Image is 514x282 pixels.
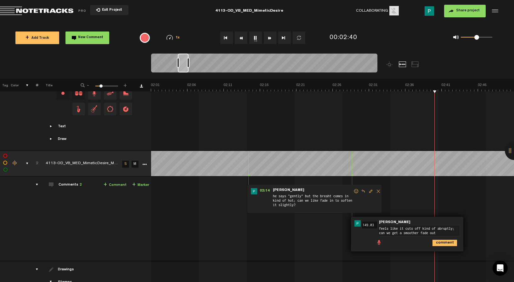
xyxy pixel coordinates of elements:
[88,87,101,100] span: Drag and drop a stamp
[65,32,109,44] button: New Comment
[378,220,411,225] span: [PERSON_NAME]
[123,83,128,86] span: +
[29,176,38,261] td: comments
[120,103,132,115] span: Drag and drop a stamp
[141,161,147,167] a: More
[100,9,122,12] span: Exit Project
[264,32,276,44] button: Fast Forward
[132,182,136,187] span: +
[46,161,127,167] div: Click to edit the title
[354,220,361,227] img: ACg8ocK2_7AM7z2z6jSroFv8AAIBqvSsYiLxF7dFzk16-E4UVv09gA=s96-c
[176,36,180,40] span: 1x
[367,189,375,193] span: Edit comment
[104,182,107,187] span: +
[59,182,82,188] div: Comments
[90,5,128,15] button: Exit Project
[30,181,39,188] div: comments
[57,87,69,100] div: Change stamp color.To change the color of an existing stamp, select the stamp on the right and th...
[78,36,103,39] span: New Comment
[120,87,132,100] span: Drag and drop a stamp
[15,32,59,44] button: +Add Track
[140,33,150,43] div: {{ tooltip_message }}
[389,6,399,15] img: ACg8ocLu3IjZ0q4g3Sv-67rBggf13R-7caSq40_txJsJBEcwv2RmFg=s96-c
[104,103,116,115] span: Drag and drop a stamp
[444,5,486,17] button: Share project
[25,35,29,40] span: +
[257,188,272,194] span: 02:14
[359,189,367,193] span: Reply to comment
[49,136,54,141] span: Showcase draw menu
[10,160,20,166] div: Change the color of the waveform
[104,181,127,189] a: Comment
[122,161,129,168] a: S
[432,240,457,246] i: comment
[29,151,38,176] td: Click to change the order number 2
[272,188,305,193] span: [PERSON_NAME]
[140,84,143,88] a: Download comments
[235,32,247,44] button: Rewind
[132,181,149,189] a: Marker
[58,267,75,273] div: Drawings
[293,32,305,44] button: Loop
[20,160,30,167] div: comments, stamps & drawings
[330,33,357,43] div: 00:02:40
[72,103,85,115] span: Drag and drop a stamp
[132,161,138,168] a: M
[104,87,116,100] span: Drag and drop a stamp
[25,37,49,40] span: Add Track
[251,188,257,194] img: ACg8ocK2_7AM7z2z6jSroFv8AAIBqvSsYiLxF7dFzk16-E4UVv09gA=s96-c
[356,6,401,16] div: Collaborating
[9,151,19,176] td: Change the color of the waveform
[157,35,189,40] div: 1x
[9,79,19,91] th: Color
[29,61,38,151] td: drawings
[30,161,39,167] div: Click to change the order number
[220,32,233,44] button: Go to beginning
[278,32,291,44] button: Go to end
[432,240,438,245] span: comment
[19,151,29,176] td: comments, stamps & drawings
[29,79,38,91] th: #
[38,151,120,176] td: Click to edit the title 4113-OD_VB_MED_MimeticDesire_Mix_v2
[49,124,54,129] span: Showcase text
[249,32,262,44] button: 1x
[38,79,72,91] th: Title
[88,103,101,115] span: Drag and drop a stamp
[72,87,85,100] span: Drag and drop a stamp
[30,266,39,273] div: drawings
[58,137,66,142] div: Draw
[272,193,353,210] span: he says "gently" but the breaht comes in kind of hot; can we like fade in to soften it slightly?
[58,124,66,129] div: Text
[456,9,480,13] span: Share project
[493,261,508,276] div: Open Intercom Messenger
[167,35,173,40] img: speedometer.svg
[86,83,91,86] span: -
[375,189,382,193] span: Delete comment
[425,6,434,16] img: ACg8ocK2_7AM7z2z6jSroFv8AAIBqvSsYiLxF7dFzk16-E4UVv09gA=s96-c
[80,183,82,187] span: 2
